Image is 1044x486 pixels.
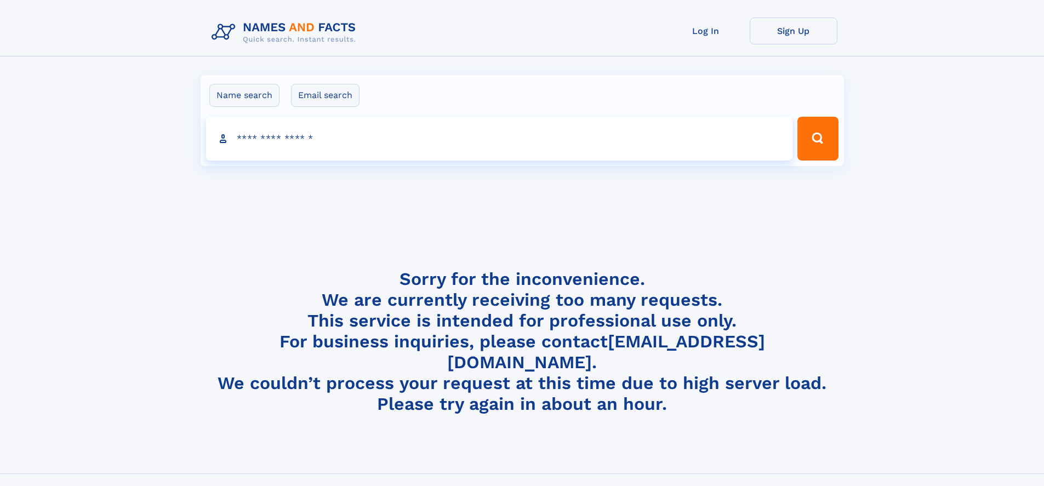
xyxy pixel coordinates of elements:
[447,331,765,373] a: [EMAIL_ADDRESS][DOMAIN_NAME]
[797,117,838,161] button: Search Button
[662,18,750,44] a: Log In
[207,268,837,415] h4: Sorry for the inconvenience. We are currently receiving too many requests. This service is intend...
[206,117,793,161] input: search input
[207,18,365,47] img: Logo Names and Facts
[209,84,279,107] label: Name search
[750,18,837,44] a: Sign Up
[291,84,360,107] label: Email search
